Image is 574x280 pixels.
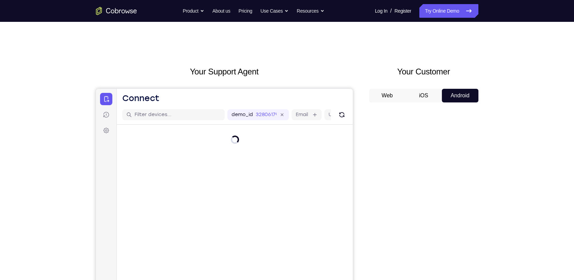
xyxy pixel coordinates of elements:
a: Log In [375,4,388,18]
a: Pricing [238,4,252,18]
h2: Your Support Agent [96,66,353,78]
button: 6-digit code [118,206,159,219]
a: About us [212,4,230,18]
button: Use Cases [261,4,289,18]
a: Register [394,4,411,18]
button: Product [183,4,204,18]
a: Go to the home page [96,7,137,15]
h2: Your Customer [369,66,478,78]
button: Web [369,89,406,102]
button: Resources [297,4,324,18]
button: iOS [405,89,442,102]
span: / [390,7,392,15]
a: Try Online Demo [419,4,478,18]
button: Android [442,89,478,102]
